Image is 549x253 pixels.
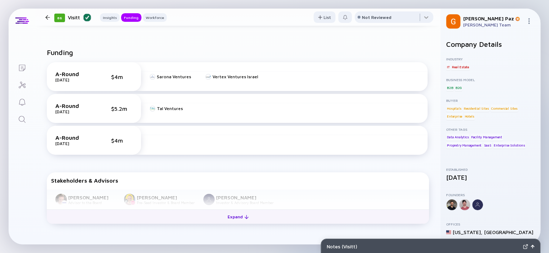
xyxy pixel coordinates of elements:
div: Tal Ventures [157,106,183,111]
div: Residential Sites [463,105,490,112]
div: Propretry Management [446,142,482,149]
div: A-Round [55,134,91,141]
h2: Funding [47,48,73,56]
div: Expand [223,211,253,222]
div: Data Analytics [446,134,469,141]
a: Investor Map [9,76,35,93]
img: Expand Notes [523,244,528,249]
button: Expand [47,209,429,224]
img: Gil Profile Picture [446,14,460,29]
h2: Company Details [446,40,535,48]
div: SaaS [483,142,492,149]
div: Industry [446,57,535,61]
div: [DATE] [446,174,535,181]
div: Established [446,167,535,172]
div: Buyer [446,98,535,103]
img: United States Flag [446,230,451,235]
div: Enterprise Solutions [493,142,525,149]
div: Notes ( Visitt ) [327,243,520,249]
div: Hotels [464,113,475,120]
div: Funding [121,14,141,21]
div: [DATE] [55,77,91,83]
div: Offices [446,222,535,226]
div: Commercial Sites [490,105,518,112]
a: Search [9,110,35,127]
div: Business Model [446,78,535,82]
a: Tal Ventures [150,106,183,111]
div: $4m [111,137,133,144]
button: List [314,11,335,23]
div: A-Round [55,71,91,77]
div: Founders [446,193,535,197]
div: [DATE] [55,141,91,146]
div: Other Tags [446,127,535,132]
div: List [314,12,335,23]
a: Vertex Ventures Israel [205,74,258,79]
div: [PERSON_NAME] Paz [463,15,523,21]
div: A-Round [55,103,91,109]
button: Insights [100,13,120,22]
div: Hospitals [446,105,462,112]
a: Sarona Ventures [150,74,191,79]
div: $5.2m [111,105,133,112]
div: B2B [446,84,454,91]
button: Workforce [143,13,167,22]
div: Enterprise [446,113,463,120]
div: B2G [455,84,462,91]
button: Funding [121,13,141,22]
img: Open Notes [531,245,534,248]
div: Stakeholders & Advisors [51,177,425,184]
div: Not Reviewed [362,15,391,20]
div: Visitt [68,13,91,22]
div: Israel [487,238,499,244]
div: IT [446,63,450,70]
div: Real Estate [451,63,470,70]
div: [DATE] [55,109,91,114]
div: 86 [54,14,65,22]
div: [PERSON_NAME] Team [463,22,523,28]
a: Reminders [9,93,35,110]
div: Sarona Ventures [157,74,191,79]
div: Vertex Ventures Israel [213,74,258,79]
div: Insights [100,14,120,21]
div: [US_STATE] , [453,229,483,235]
div: [GEOGRAPHIC_DATA] [484,229,533,235]
div: $4m [111,74,133,80]
div: Workforce [143,14,167,21]
div: Tel Aviv-Yafo , [453,238,485,244]
div: Facility Management [470,134,503,141]
img: Menu [526,18,532,24]
a: Lists [9,59,35,76]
